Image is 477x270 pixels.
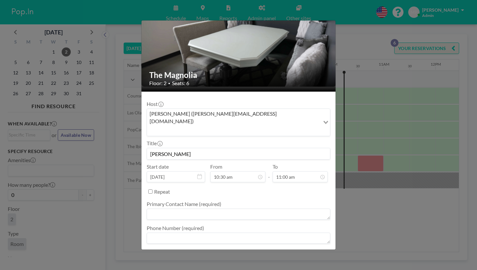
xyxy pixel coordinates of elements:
label: Phone Number (required) [147,225,204,231]
label: Repeat [154,188,170,195]
label: From [210,163,222,170]
span: • [168,81,170,86]
input: Search for option [148,126,319,135]
label: Invoice or pay upon arrival? (required) [147,249,231,255]
label: Primary Contact Name (required) [147,201,221,207]
span: Floor: 2 [149,80,166,86]
input: Morgan's reservation [147,148,330,159]
h2: The Magnolia [149,70,328,80]
label: Host [147,101,163,107]
span: - [268,166,270,180]
span: [PERSON_NAME] ([PERSON_NAME][EMAIL_ADDRESS][DOMAIN_NAME]) [148,110,319,125]
span: Seats: 6 [172,80,189,86]
label: Title [147,140,162,147]
label: To [273,163,278,170]
div: Search for option [147,109,330,136]
label: Start date [147,163,169,170]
